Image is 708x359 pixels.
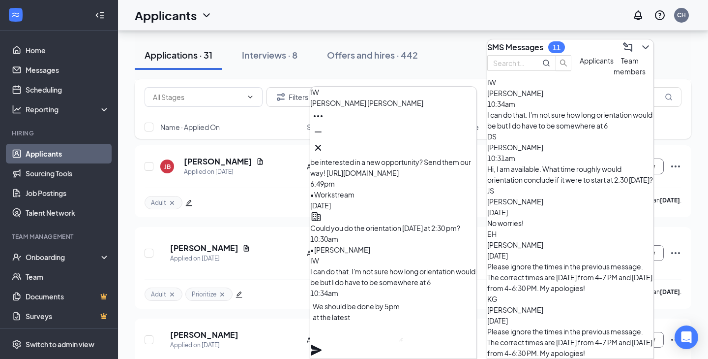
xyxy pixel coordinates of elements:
[487,251,508,260] span: [DATE]
[168,291,176,298] svg: Cross
[312,126,324,138] svg: Minimize
[26,80,110,99] a: Scheduling
[310,255,476,266] div: IW
[487,305,543,314] span: [PERSON_NAME]
[310,344,322,356] svg: Plane
[310,178,476,189] div: 6:49pm
[310,87,476,98] div: IW
[307,335,377,345] div: Application Review
[12,252,22,262] svg: UserCheck
[26,104,110,114] div: Reporting
[556,55,571,71] button: search
[622,41,634,53] svg: ComposeMessage
[654,9,666,21] svg: QuestionInfo
[310,288,476,298] div: 10:34am
[556,59,571,67] span: search
[487,294,653,304] div: KG
[310,98,423,107] span: [PERSON_NAME] [PERSON_NAME]
[201,9,212,21] svg: ChevronDown
[12,232,108,241] div: Team Management
[312,110,324,122] svg: Ellipses
[310,267,475,287] span: I can do that. I'm not sure how long orientation would be but I do have to be somewhere at 6
[307,248,377,258] div: Application Review
[310,245,370,254] span: • [PERSON_NAME]
[236,291,242,298] span: edit
[168,199,176,207] svg: Cross
[26,306,110,326] a: SurveysCrown
[164,163,171,171] div: JB
[242,244,250,252] svg: Document
[487,163,653,185] div: Hi, I am available. What time roughly would orientation conclude if it were to start at 2:30 [DATE]?
[95,10,105,20] svg: Collapse
[487,154,515,163] span: 10:31am
[312,142,324,154] svg: Cross
[487,77,653,88] div: IW
[487,143,543,152] span: [PERSON_NAME]
[660,288,680,295] b: [DATE]
[487,42,543,53] h3: SMS Messages
[614,56,646,76] span: Team members
[151,290,166,298] span: Adult
[184,167,264,177] div: Applied on [DATE]
[670,334,681,346] svg: Ellipses
[640,41,651,53] svg: ChevronDown
[170,243,238,254] h5: [PERSON_NAME]
[151,198,166,207] span: Adult
[310,224,460,232] span: Could you do the orientation [DATE] at 2:30 pm?
[26,163,110,183] a: Sourcing Tools
[632,9,644,21] svg: Notifications
[665,93,673,101] svg: MagnifyingGlass
[266,87,317,107] button: Filter Filters
[487,197,543,206] span: [PERSON_NAME]
[26,287,110,306] a: DocumentsCrown
[487,109,653,131] div: I can do that. I'm not sure how long orientation would be but I do have to be somewhere at 6
[487,316,508,325] span: [DATE]
[256,158,264,165] svg: Document
[487,99,515,108] span: 10:34am
[310,211,322,223] svg: Company
[487,261,653,294] div: Please ignore the times in the previous message. The correct times are [DATE] from 4-7 PM and [DA...
[26,144,110,163] a: Applicants
[12,129,108,137] div: Hiring
[487,131,653,142] div: DS
[310,201,331,210] span: [DATE]
[246,93,254,101] svg: ChevronDown
[170,254,250,263] div: Applied on [DATE]
[192,290,216,298] span: Prioritize
[26,339,94,349] div: Switch to admin view
[26,252,101,262] div: Onboarding
[493,58,529,68] input: Search team member
[487,89,543,98] span: [PERSON_NAME]
[170,329,238,340] h5: [PERSON_NAME]
[670,161,681,172] svg: Ellipses
[170,340,238,350] div: Applied on [DATE]
[153,92,242,102] input: All Stages
[310,298,403,342] textarea: We should be done by 5pm at the latest
[310,108,326,124] button: Ellipses
[307,122,326,132] span: Stage
[660,196,680,204] b: [DATE]
[26,60,110,80] a: Messages
[487,240,543,249] span: [PERSON_NAME]
[310,140,326,156] button: Cross
[12,104,22,114] svg: Analysis
[160,122,220,132] span: Name · Applied On
[26,40,110,60] a: Home
[487,228,653,239] div: EH
[675,326,698,349] div: Open Intercom Messenger
[11,10,21,20] svg: WorkstreamLogo
[638,39,653,55] button: ChevronDown
[218,291,226,298] svg: Cross
[670,247,681,259] svg: Ellipses
[327,49,418,61] div: Offers and hires · 442
[487,218,653,228] div: No worries!
[26,183,110,203] a: Job Postings
[310,233,476,244] div: 10:30am
[620,39,636,55] button: ComposeMessage
[542,59,550,67] svg: MagnifyingGlass
[310,124,326,140] button: Minimize
[26,203,110,223] a: Talent Network
[677,11,686,19] div: CH
[145,49,212,61] div: Applications · 31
